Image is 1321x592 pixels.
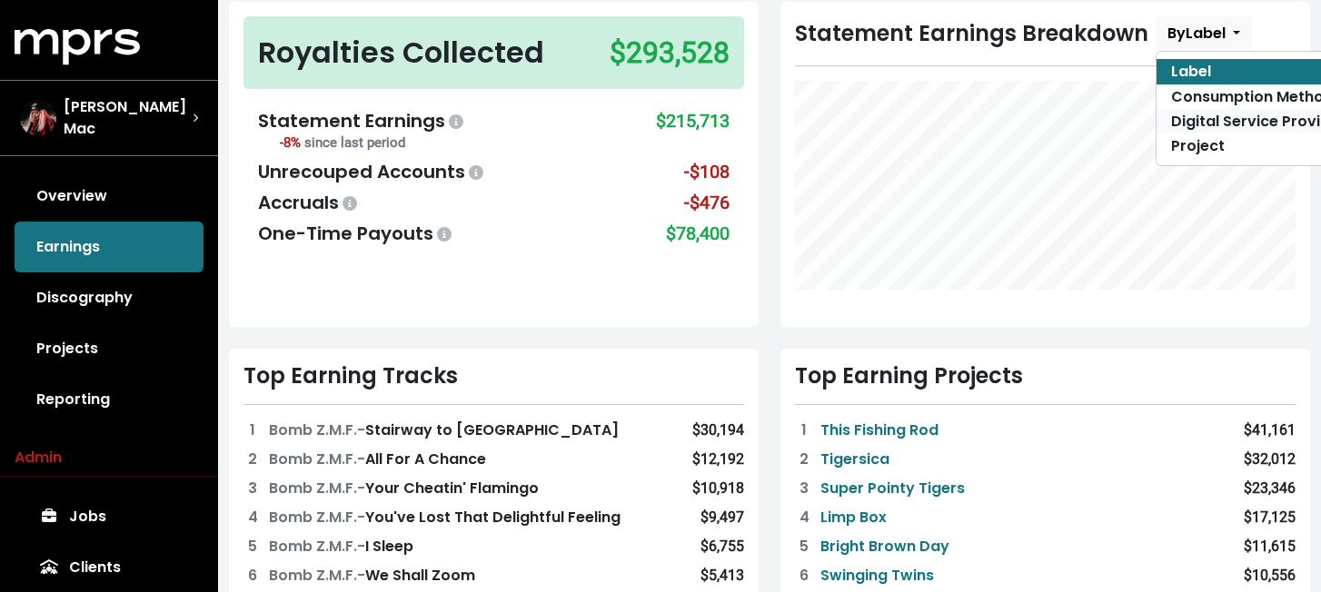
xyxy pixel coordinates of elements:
div: 5 [243,536,262,557]
div: $11,615 [1244,536,1296,557]
small: -8% [280,134,405,151]
div: Your Cheatin' Flamingo [269,478,539,499]
span: Bomb Z.M.F. - [269,536,365,557]
div: $10,918 [692,478,744,499]
div: $30,194 [692,419,744,441]
span: Bomb Z.M.F. - [269,507,365,528]
a: Discography [15,272,204,323]
div: 2 [795,449,813,470]
div: $12,192 [692,449,744,470]
div: 5 [795,536,813,557]
div: 6 [243,565,262,587]
div: $23,346 [1244,478,1296,499]
span: [PERSON_NAME] Mac [64,96,193,140]
div: We Shall Zoom [269,565,475,587]
a: Tigersica [820,449,889,470]
button: ByLabel [1156,16,1252,51]
img: The selected account / producer [20,100,56,136]
div: $78,400 [666,220,730,247]
div: $215,713 [656,107,730,154]
div: -$108 [684,158,730,185]
span: Bomb Z.M.F. - [269,565,365,586]
div: Top Earning Tracks [243,363,744,390]
div: $6,755 [700,536,744,557]
a: Projects [15,323,204,374]
a: Limp Box [820,507,887,528]
span: Bomb Z.M.F. - [269,478,365,498]
div: $10,556 [1244,565,1296,587]
div: All For A Chance [269,449,486,470]
a: Bright Brown Day [820,536,949,557]
div: $17,125 [1244,507,1296,528]
a: This Fishing Rod [820,419,939,441]
span: since last period [304,134,405,151]
div: 1 [795,419,813,441]
div: I Sleep [269,536,413,557]
div: Statement Earnings [258,107,467,134]
a: Swinging Twins [820,565,934,587]
span: Bomb Z.M.F. - [269,449,365,469]
div: Top Earning Projects [795,363,1296,390]
a: Jobs [15,491,204,542]
span: By Label [1167,23,1226,44]
div: 3 [795,478,813,499]
a: Reporting [15,374,204,425]
div: You've Lost That Delightful Feeling [269,507,621,528]
div: 4 [795,507,813,528]
div: Statement Earnings Breakdown [795,16,1296,51]
a: mprs logo [15,35,140,56]
div: $32,012 [1244,449,1296,470]
div: Stairway to [GEOGRAPHIC_DATA] [269,419,619,441]
div: Accruals [258,189,361,216]
a: Super Pointy Tigers [820,478,965,499]
span: Bomb Z.M.F. - [269,419,365,440]
div: $41,161 [1244,419,1296,441]
div: Unrecouped Accounts [258,158,487,185]
div: $293,528 [610,31,730,74]
div: 4 [243,507,262,528]
div: One-Time Payouts [258,220,455,247]
a: Overview [15,171,204,222]
div: -$476 [684,189,730,216]
div: 2 [243,449,262,470]
div: 3 [243,478,262,499]
div: 1 [243,419,262,441]
div: $9,497 [700,507,744,528]
div: $5,413 [700,565,744,587]
div: Royalties Collected [258,31,544,74]
div: 6 [795,565,813,587]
